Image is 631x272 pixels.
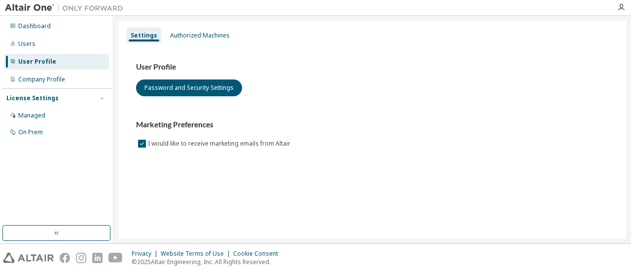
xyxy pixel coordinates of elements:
[18,112,45,119] div: Managed
[161,250,233,258] div: Website Terms of Use
[18,58,56,66] div: User Profile
[60,253,70,263] img: facebook.svg
[3,253,54,263] img: altair_logo.svg
[170,32,230,39] div: Authorized Machines
[5,3,128,13] img: Altair One
[18,40,35,48] div: Users
[6,94,59,102] div: License Settings
[18,76,65,83] div: Company Profile
[76,253,86,263] img: instagram.svg
[18,128,43,136] div: On Prem
[18,22,51,30] div: Dashboard
[136,79,242,96] button: Password and Security Settings
[148,138,292,150] label: I would like to receive marketing emails from Altair
[92,253,103,263] img: linkedin.svg
[132,250,161,258] div: Privacy
[136,62,608,72] h3: User Profile
[132,258,284,266] p: © 2025 Altair Engineering, Inc. All Rights Reserved.
[108,253,123,263] img: youtube.svg
[136,120,608,130] h3: Marketing Preferences
[131,32,157,39] div: Settings
[233,250,284,258] div: Cookie Consent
